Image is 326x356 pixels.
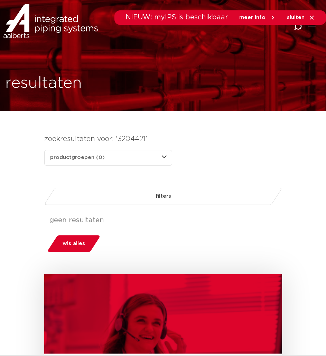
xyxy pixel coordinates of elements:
span: wis alles [63,238,85,249]
h1: resultaten [5,72,82,94]
a: sluiten [287,15,315,21]
span: meer info [239,15,266,20]
a: meer info [239,15,276,21]
h4: zoekresultaten voor: '3204421' [44,133,282,144]
span: filters [155,191,171,202]
span: sluiten [287,15,305,20]
p: geen resultaten [49,216,277,224]
span: NIEUW: myIPS is beschikbaar [125,14,228,21]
